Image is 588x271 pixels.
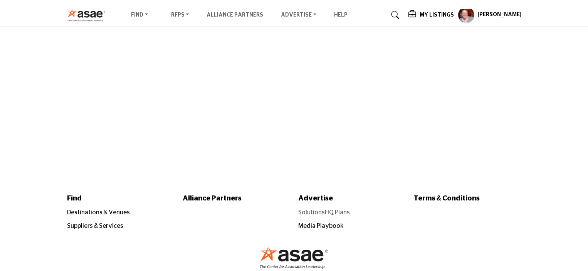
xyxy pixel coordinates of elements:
[414,194,521,204] a: Terms & Conditions
[298,223,343,229] a: Media Playbook
[420,12,454,19] h5: My Listings
[67,194,175,204] a: Find
[334,12,348,18] a: Help
[478,11,521,19] h5: [PERSON_NAME]
[384,9,404,21] a: Search
[298,209,350,215] a: SolutionsHQ Plans
[67,209,130,215] a: Destinations & Venues
[67,223,124,229] a: Suppliers & Services
[276,10,322,20] a: Advertise
[207,12,263,18] a: Alliance Partners
[166,10,195,20] a: RFPs
[298,194,406,204] a: Advertise
[183,194,290,204] a: Alliance Partners
[126,10,153,20] a: Find
[67,9,110,22] img: Site Logo
[408,10,454,20] div: My Listings
[458,7,475,24] button: Show hide supplier dropdown
[259,246,329,269] img: No Site Logo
